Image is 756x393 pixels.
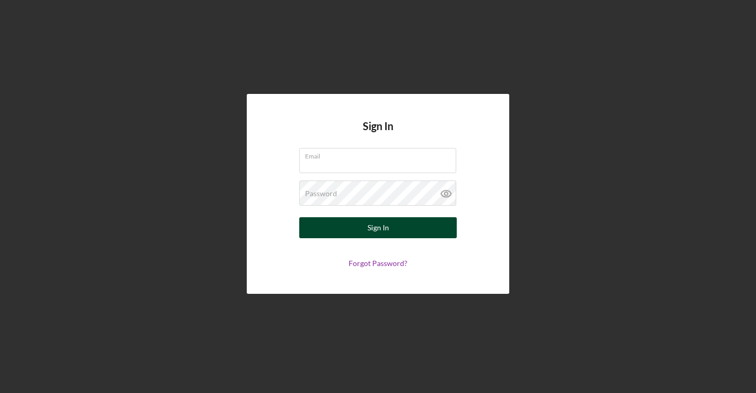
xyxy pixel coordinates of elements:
label: Email [305,148,456,160]
h4: Sign In [363,120,393,148]
a: Forgot Password? [349,259,407,268]
button: Sign In [299,217,457,238]
label: Password [305,189,337,198]
div: Sign In [367,217,389,238]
